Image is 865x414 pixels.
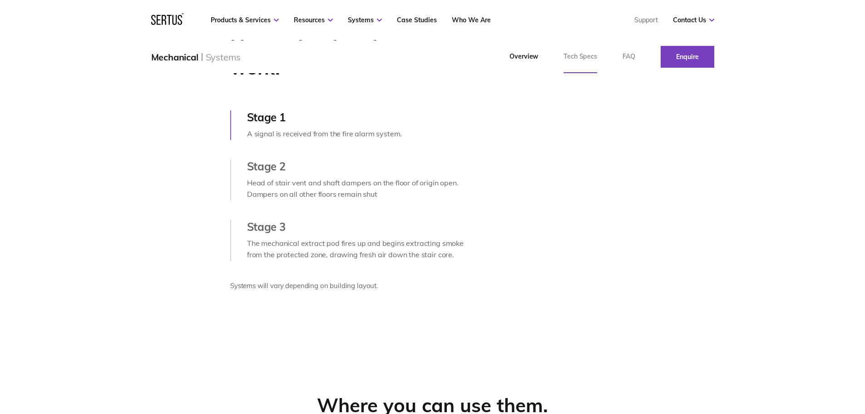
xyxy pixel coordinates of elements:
div: Stage 1 [247,110,466,124]
a: Contact Us [673,16,714,24]
div: A signal is received from the fire alarm system. [247,128,466,140]
a: Support [634,16,658,24]
a: Case Studies [397,16,437,24]
a: Who We Are [452,16,491,24]
a: Resources [294,16,333,24]
div: The mechanical extract pod fires up and begins extracting smoke from the protected zone, drawing ... [247,238,466,261]
div: Stage 3 [247,220,466,234]
div: Systems [206,51,241,63]
div: Mechanical [151,51,198,63]
p: Systems will vary depending on building layout. [230,280,466,291]
div: Head of stair vent and shaft dampers on the floor of origin open. Dampers on all other floors rem... [247,177,466,200]
a: Systems [348,16,382,24]
a: Products & Services [211,16,279,24]
a: FAQ [610,40,648,73]
a: Tech Specs [551,40,610,73]
div: Stage 2 [247,160,466,173]
a: Enquire [661,46,714,68]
